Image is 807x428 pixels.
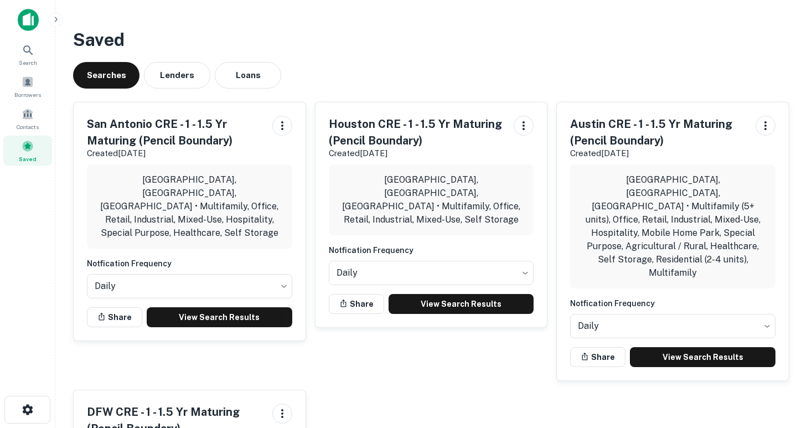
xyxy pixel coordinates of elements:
[18,9,39,31] img: capitalize-icon.png
[389,294,534,314] a: View Search Results
[579,173,767,280] p: [GEOGRAPHIC_DATA], [GEOGRAPHIC_DATA], [GEOGRAPHIC_DATA] • Multifamily (5+ units), Office, Retail,...
[96,173,283,240] p: [GEOGRAPHIC_DATA], [GEOGRAPHIC_DATA], [GEOGRAPHIC_DATA] • Multifamily, Office, Retail, Industrial...
[87,147,263,160] p: Created [DATE]
[3,39,52,69] a: Search
[329,294,384,314] button: Share
[73,62,139,89] button: Searches
[570,347,625,367] button: Share
[338,173,525,226] p: [GEOGRAPHIC_DATA], [GEOGRAPHIC_DATA], [GEOGRAPHIC_DATA] • Multifamily, Office, Retail, Industrial...
[19,58,37,67] span: Search
[3,104,52,133] a: Contacts
[570,116,747,149] h5: Austin CRE - 1 - 1.5 Yr Maturing (Pencil Boundary)
[752,339,807,393] iframe: Chat Widget
[87,271,292,302] div: Without label
[329,147,505,160] p: Created [DATE]
[19,154,37,163] span: Saved
[329,116,505,149] h5: Houston CRE - 1 - 1.5 Yr Maturing (Pencil Boundary)
[3,71,52,101] a: Borrowers
[570,297,775,310] h6: Notfication Frequency
[3,136,52,166] a: Saved
[215,62,281,89] button: Loans
[329,257,534,288] div: Without label
[73,27,789,53] h3: Saved
[570,147,747,160] p: Created [DATE]
[87,257,292,270] h6: Notfication Frequency
[144,62,210,89] button: Lenders
[17,122,39,131] span: Contacts
[329,244,534,256] h6: Notfication Frequency
[570,311,775,342] div: Without label
[87,307,142,327] button: Share
[630,347,775,367] a: View Search Results
[14,90,41,99] span: Borrowers
[87,116,263,149] h5: San Antonio CRE - 1 - 1.5 Yr Maturing (Pencil Boundary)
[147,307,292,327] a: View Search Results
